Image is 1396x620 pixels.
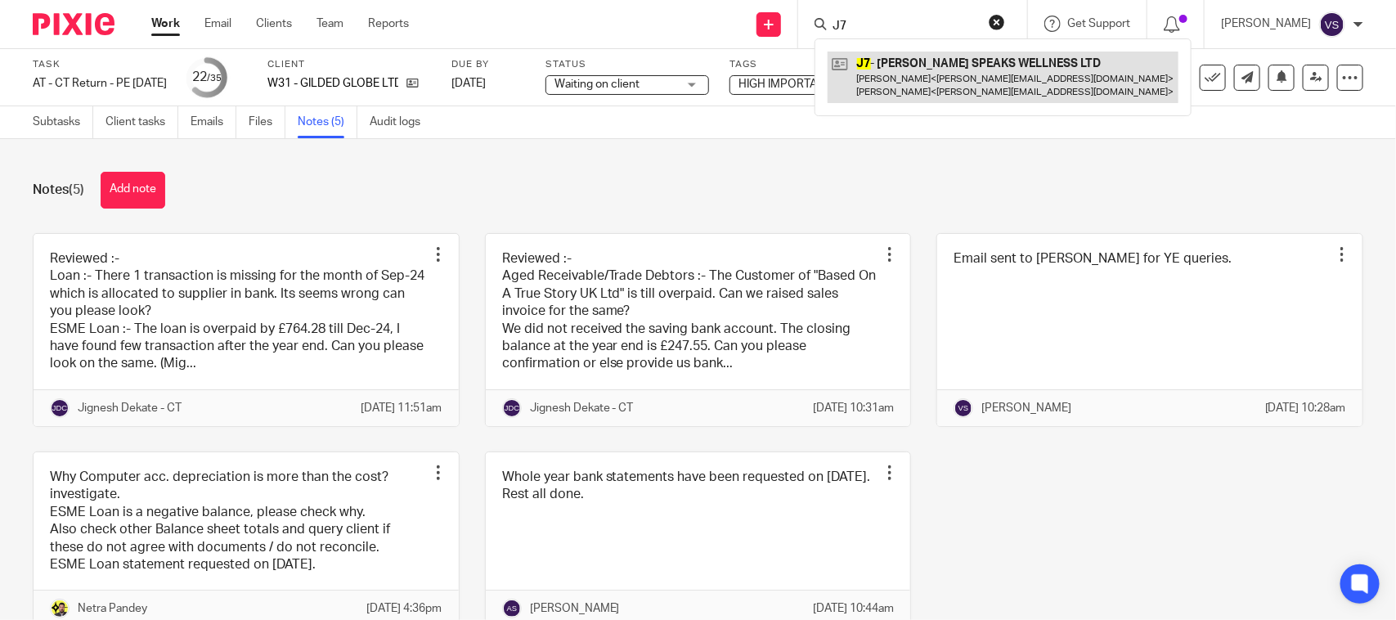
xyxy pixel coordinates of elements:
a: Team [316,16,343,32]
label: Task [33,58,167,71]
a: Email [204,16,231,32]
span: HIGH IMPORTANCE [738,79,840,90]
p: [DATE] 4:36pm [367,600,442,617]
p: [DATE] 10:44am [813,600,894,617]
img: svg%3E [502,398,522,418]
a: Notes (5) [298,106,357,138]
img: svg%3E [954,398,973,418]
a: Audit logs [370,106,433,138]
a: Emails [191,106,236,138]
button: Clear [989,14,1005,30]
a: Clients [256,16,292,32]
div: AT - CT Return - PE [DATE] [33,75,167,92]
span: [DATE] [451,78,486,89]
small: /35 [207,74,222,83]
a: Work [151,16,180,32]
label: Tags [729,58,893,71]
img: svg%3E [50,398,70,418]
img: svg%3E [502,599,522,618]
a: Subtasks [33,106,93,138]
span: (5) [69,183,84,196]
h1: Notes [33,182,84,199]
img: svg%3E [1319,11,1345,38]
img: Netra-New-Starbridge-Yellow.jpg [50,599,70,618]
p: Jignesh Dekate - CT [530,400,634,416]
input: Search [831,20,978,34]
p: [PERSON_NAME] [981,400,1071,416]
p: Jignesh Dekate - CT [78,400,182,416]
p: [DATE] 10:31am [813,400,894,416]
a: Client tasks [105,106,178,138]
p: [PERSON_NAME] [530,600,620,617]
p: [DATE] 10:28am [1265,400,1346,416]
div: 22 [192,68,222,87]
p: [DATE] 11:51am [361,400,442,416]
a: Reports [368,16,409,32]
label: Status [545,58,709,71]
label: Client [267,58,431,71]
label: Due by [451,58,525,71]
span: Waiting on client [554,79,640,90]
div: AT - CT Return - PE 31-12-2024 [33,75,167,92]
img: Pixie [33,13,114,35]
p: [PERSON_NAME] [1221,16,1311,32]
p: W31 - GILDED GLOBE LTD [267,75,398,92]
button: Add note [101,172,165,209]
p: Netra Pandey [78,600,147,617]
a: Files [249,106,285,138]
span: Get Support [1067,18,1130,29]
